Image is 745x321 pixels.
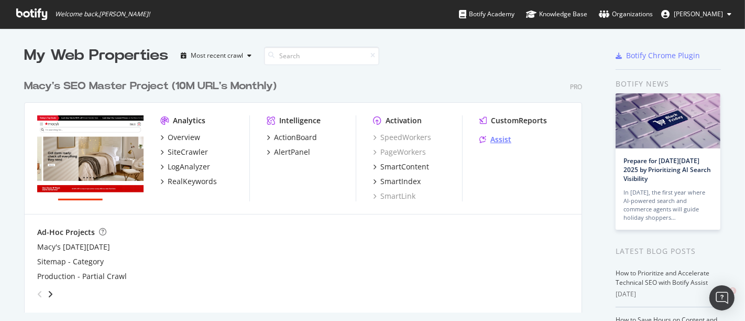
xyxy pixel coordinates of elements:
[191,52,243,59] div: Most recent crawl
[373,132,431,143] a: SpeedWorkers
[267,147,310,157] a: AlertPanel
[160,147,208,157] a: SiteCrawler
[616,93,720,148] img: Prepare for Black Friday 2025 by Prioritizing AI Search Visibility
[623,188,713,222] div: In [DATE], the first year where AI-powered search and commerce agents will guide holiday shoppers…
[37,115,144,200] img: www.macys.com
[37,227,95,238] div: Ad-Hoc Projects
[33,286,47,303] div: angle-left
[653,6,740,23] button: [PERSON_NAME]
[168,162,210,172] div: LogAnalyzer
[24,45,168,66] div: My Web Properties
[616,290,721,299] div: [DATE]
[731,285,739,294] span: 1
[168,176,217,187] div: RealKeywords
[479,134,511,145] a: Assist
[616,269,709,287] a: How to Prioritize and Accelerate Technical SEO with Botify Assist
[274,147,310,157] div: AlertPanel
[24,79,281,94] a: Macy's SEO Master Project (10M URL's Monthly)
[55,10,150,18] span: Welcome back, [PERSON_NAME] !
[616,50,700,61] a: Botify Chrome Plugin
[160,162,210,172] a: LogAnalyzer
[570,82,582,91] div: Pro
[674,9,723,18] span: Corinne Tynan
[626,50,700,61] div: Botify Chrome Plugin
[274,132,317,143] div: ActionBoard
[24,66,590,313] div: grid
[37,242,110,252] a: Macy's [DATE][DATE]
[380,176,421,187] div: SmartIndex
[623,156,711,183] a: Prepare for [DATE][DATE] 2025 by Prioritizing AI Search Visibility
[616,245,721,257] div: Latest Blog Posts
[709,285,735,311] div: Open Intercom Messenger
[526,9,587,19] div: Knowledge Base
[173,115,205,126] div: Analytics
[490,134,511,145] div: Assist
[160,132,200,143] a: Overview
[459,9,514,19] div: Botify Academy
[37,256,104,267] a: Sitemap - Category
[373,176,421,187] a: SmartIndex
[491,115,547,126] div: CustomReports
[479,115,547,126] a: CustomReports
[47,289,54,299] div: angle-right
[599,9,653,19] div: Organizations
[37,271,127,282] a: Production - Partial Crawl
[168,147,208,157] div: SiteCrawler
[279,115,321,126] div: Intelligence
[24,79,277,94] div: Macy's SEO Master Project (10M URL's Monthly)
[177,47,256,64] button: Most recent crawl
[267,132,317,143] a: ActionBoard
[373,191,415,201] a: SmartLink
[616,78,721,90] div: Botify news
[160,176,217,187] a: RealKeywords
[168,132,200,143] div: Overview
[264,47,379,65] input: Search
[373,162,429,172] a: SmartContent
[380,162,429,172] div: SmartContent
[373,147,426,157] a: PageWorkers
[386,115,422,126] div: Activation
